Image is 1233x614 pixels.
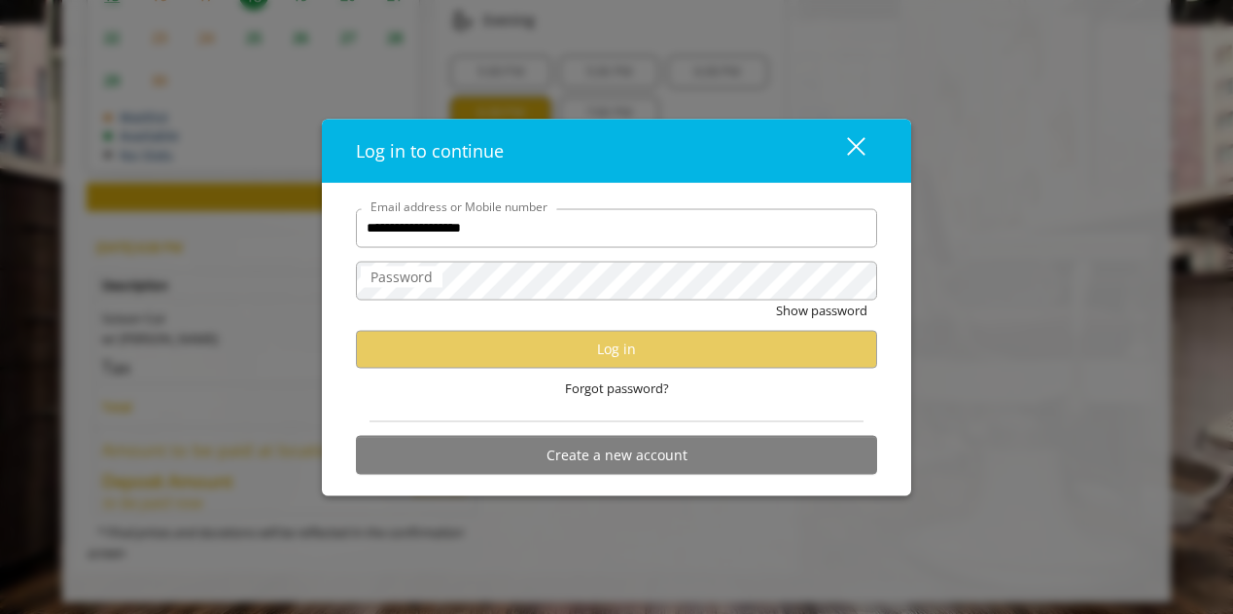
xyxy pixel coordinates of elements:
[356,138,504,162] span: Log in to continue
[565,378,669,398] span: Forgot password?
[811,130,877,170] button: close dialog
[356,261,877,300] input: Password
[356,330,877,368] button: Log in
[776,300,867,320] button: Show password
[825,136,863,165] div: close dialog
[361,197,557,215] label: Email address or Mobile number
[356,436,877,474] button: Create a new account
[356,208,877,247] input: Email address or Mobile number
[361,266,442,287] label: Password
